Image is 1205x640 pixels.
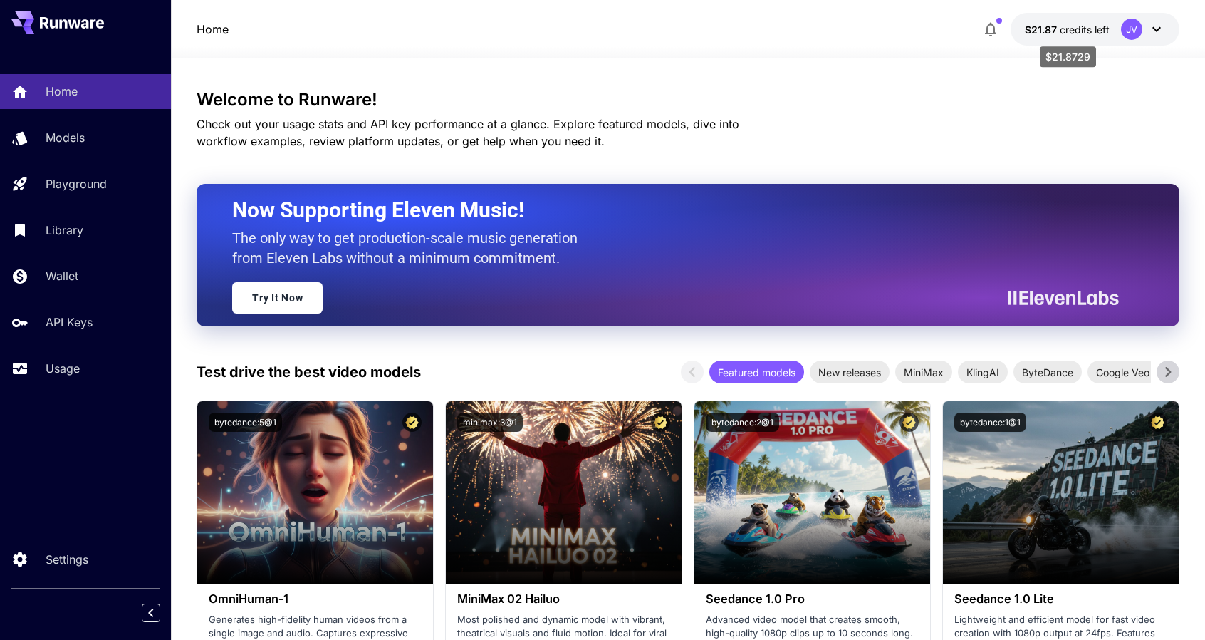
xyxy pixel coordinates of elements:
img: alt [446,401,682,584]
p: Playground [46,175,107,192]
p: Usage [46,360,80,377]
span: Featured models [709,365,804,380]
p: Wallet [46,267,78,284]
p: API Keys [46,314,93,331]
button: Certified Model – Vetted for best performance and includes a commercial license. [651,413,670,432]
button: minimax:3@1 [457,413,523,432]
p: Models [46,129,85,146]
h3: OmniHuman‑1 [209,592,422,606]
div: MiniMax [895,361,952,383]
span: Check out your usage stats and API key performance at a glance. Explore featured models, dive int... [197,117,739,148]
button: Collapse sidebar [142,604,160,622]
p: Library [46,222,83,239]
span: credits left [1060,24,1110,36]
div: New releases [810,361,890,383]
img: alt [197,401,433,584]
span: New releases [810,365,890,380]
nav: breadcrumb [197,21,229,38]
button: bytedance:5@1 [209,413,282,432]
span: $21.87 [1025,24,1060,36]
div: Collapse sidebar [152,600,171,626]
button: Certified Model – Vetted for best performance and includes a commercial license. [899,413,919,432]
h3: MiniMax 02 Hailuo [457,592,670,606]
button: bytedance:2@1 [706,413,779,432]
button: Certified Model – Vetted for best performance and includes a commercial license. [402,413,422,432]
span: ByteDance [1013,365,1082,380]
button: bytedance:1@1 [954,413,1026,432]
div: Google Veo [1087,361,1158,383]
a: Home [197,21,229,38]
span: Google Veo [1087,365,1158,380]
p: The only way to get production-scale music generation from Eleven Labs without a minimum commitment. [232,228,588,268]
div: $21.8729 [1025,22,1110,37]
button: Certified Model – Vetted for best performance and includes a commercial license. [1148,413,1167,432]
h2: Now Supporting Eleven Music! [232,197,1107,224]
p: Test drive the best video models [197,361,421,383]
p: Home [46,83,78,100]
div: ByteDance [1013,361,1082,383]
div: Featured models [709,361,804,383]
h3: Welcome to Runware! [197,90,1179,110]
span: MiniMax [895,365,952,380]
h3: Seedance 1.0 Pro [706,592,919,606]
a: Try It Now [232,282,323,314]
div: KlingAI [958,361,1008,383]
img: alt [943,401,1179,584]
p: Settings [46,551,88,568]
div: JV [1121,19,1142,40]
span: KlingAI [958,365,1008,380]
img: alt [694,401,930,584]
div: $21.8729 [1040,46,1096,67]
button: $21.8729JV [1011,13,1179,46]
h3: Seedance 1.0 Lite [954,592,1167,606]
